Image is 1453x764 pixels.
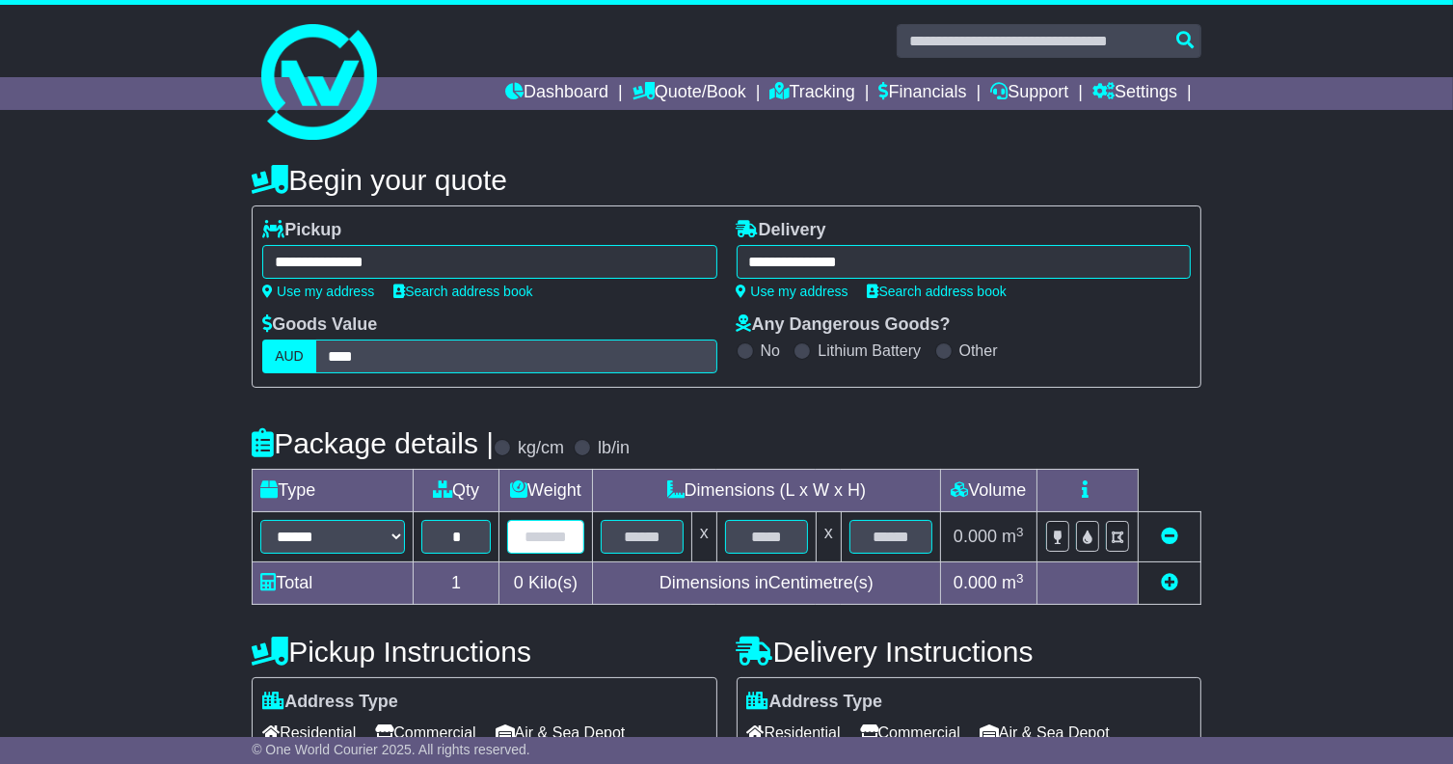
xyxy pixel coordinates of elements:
a: Search address book [868,284,1007,299]
a: Add new item [1161,573,1178,592]
td: Weight [498,470,592,512]
span: Residential [747,718,841,748]
td: Type [253,470,414,512]
label: Pickup [262,220,341,241]
span: Commercial [860,718,960,748]
label: kg/cm [518,438,564,459]
a: Search address book [393,284,532,299]
span: Commercial [375,718,475,748]
label: Address Type [262,692,398,713]
label: Address Type [747,692,883,713]
sup: 3 [1016,525,1024,539]
a: Tracking [770,77,855,110]
a: Use my address [262,284,374,299]
span: m [1002,573,1024,592]
span: Air & Sea Depot [496,718,626,748]
label: Any Dangerous Goods? [737,314,951,336]
label: Lithium Battery [818,341,921,360]
a: Remove this item [1161,527,1178,546]
td: Dimensions in Centimetre(s) [592,562,940,605]
span: 0.000 [954,573,997,592]
a: Financials [879,77,967,110]
h4: Package details | [252,427,494,459]
td: Volume [940,470,1036,512]
td: x [691,512,716,562]
td: Total [253,562,414,605]
a: Support [990,77,1068,110]
a: Use my address [737,284,848,299]
label: lb/in [598,438,630,459]
td: Qty [414,470,499,512]
label: Other [959,341,998,360]
h4: Begin your quote [252,164,1201,196]
span: © One World Courier 2025. All rights reserved. [252,742,530,757]
label: Delivery [737,220,826,241]
a: Quote/Book [632,77,746,110]
label: AUD [262,340,316,373]
h4: Delivery Instructions [737,636,1201,668]
td: Kilo(s) [498,562,592,605]
td: Dimensions (L x W x H) [592,470,940,512]
h4: Pickup Instructions [252,636,716,668]
span: Residential [262,718,356,748]
sup: 3 [1016,571,1024,586]
span: m [1002,527,1024,546]
span: Air & Sea Depot [980,718,1110,748]
a: Settings [1092,77,1177,110]
label: No [761,341,780,360]
td: x [816,512,841,562]
td: 1 [414,562,499,605]
span: 0 [514,573,524,592]
a: Dashboard [505,77,608,110]
span: 0.000 [954,527,997,546]
label: Goods Value [262,314,377,336]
